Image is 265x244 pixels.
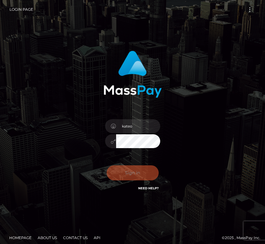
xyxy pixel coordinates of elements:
a: Login Page [9,3,33,16]
a: About Us [35,233,59,242]
a: API [91,233,103,242]
a: Need Help? [138,186,159,190]
input: Username... [116,119,160,133]
button: Toggle navigation [244,6,256,14]
a: Contact Us [61,233,90,242]
a: Homepage [7,233,34,242]
div: © 2025 , MassPay Inc. [5,234,260,241]
img: MassPay Login [104,51,162,98]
